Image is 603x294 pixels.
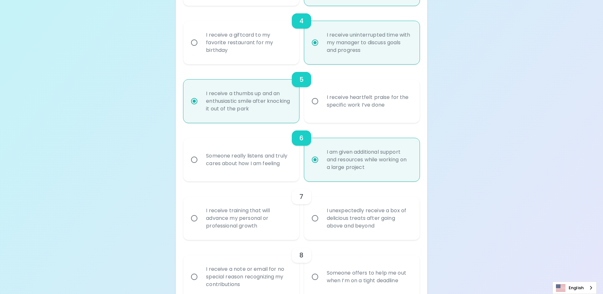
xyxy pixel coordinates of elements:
[183,6,419,64] div: choice-group-check
[183,64,419,123] div: choice-group-check
[322,141,416,179] div: I am given additional support and resources while working on a large project
[201,82,295,120] div: I receive a thumbs up and an enthusiastic smile after knocking it out of the park
[201,144,295,175] div: Someone really listens and truly cares about how I am feeling
[299,74,304,85] h6: 5
[553,282,596,294] a: English
[183,123,419,181] div: choice-group-check
[552,282,597,294] aside: Language selected: English
[183,181,419,240] div: choice-group-check
[322,86,416,116] div: I receive heartfelt praise for the specific work I’ve done
[201,24,295,62] div: I receive a giftcard to my favorite restaurant for my birthday
[201,199,295,237] div: I receive training that will advance my personal or professional growth
[322,24,416,62] div: I receive uninterrupted time with my manager to discuss goals and progress
[299,250,304,260] h6: 8
[322,262,416,292] div: Someone offers to help me out when I’m on a tight deadline
[299,192,303,202] h6: 7
[552,282,597,294] div: Language
[299,16,304,26] h6: 4
[299,133,304,143] h6: 6
[322,199,416,237] div: I unexpectedly receive a box of delicious treats after going above and beyond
